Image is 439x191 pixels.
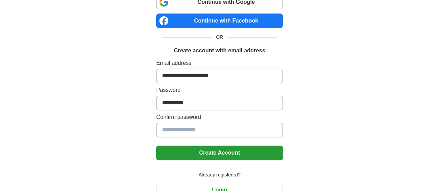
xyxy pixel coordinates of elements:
[156,59,283,67] label: Email address
[156,14,283,28] a: Continue with Facebook
[212,34,227,41] span: OR
[156,146,283,160] button: Create Account
[156,113,283,121] label: Confirm password
[194,171,245,179] span: Already registered?
[156,86,283,94] label: Password
[174,46,265,55] h1: Create account with email address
